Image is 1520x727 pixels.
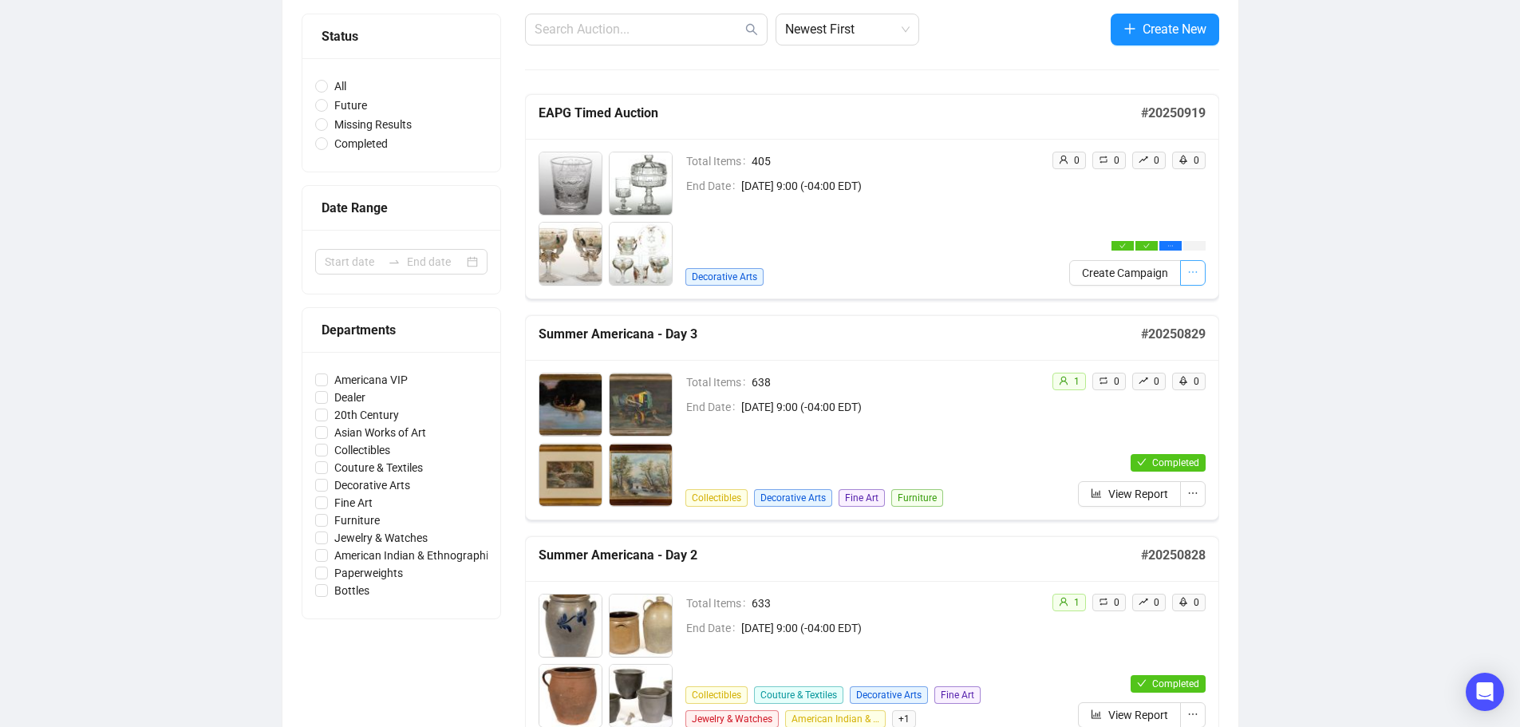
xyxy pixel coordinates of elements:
span: Fine Art [934,686,981,704]
span: All [328,77,353,95]
span: Future [328,97,373,114]
span: Collectibles [328,441,397,459]
button: Create New [1111,14,1219,45]
span: 0 [1114,597,1119,608]
span: [DATE] 9:00 (-04:00 EDT) [741,398,1039,416]
input: Search Auction... [535,20,742,39]
span: to [388,255,401,268]
span: retweet [1099,155,1108,164]
span: Create Campaign [1082,264,1168,282]
input: End date [407,253,464,271]
span: rocket [1178,155,1188,164]
span: rocket [1178,597,1188,606]
span: bar-chart [1091,709,1102,720]
span: Bottles [328,582,376,599]
button: Create Campaign [1069,260,1181,286]
span: 0 [1194,597,1199,608]
span: 20th Century [328,406,405,424]
span: Completed [1152,678,1199,689]
h5: EAPG Timed Auction [539,104,1141,123]
span: Total Items [686,152,752,170]
span: 0 [1074,155,1080,166]
h5: Summer Americana - Day 2 [539,546,1141,565]
span: [DATE] 9:00 (-04:00 EDT) [741,619,1039,637]
span: Newest First [785,14,910,45]
input: Start date [325,253,381,271]
span: View Report [1108,706,1168,724]
img: 1_1.jpg [539,152,602,215]
span: Jewelry & Watches [328,529,434,547]
span: End Date [686,619,741,637]
span: check [1143,243,1150,249]
span: End Date [686,177,741,195]
span: ellipsis [1187,709,1198,720]
span: Dealer [328,389,372,406]
h5: # 20250828 [1141,546,1206,565]
img: 1002_1.jpg [610,595,672,657]
span: 0 [1114,155,1119,166]
span: check [1137,457,1147,467]
img: 4_1.jpg [610,223,672,285]
span: Furniture [328,512,386,529]
span: Collectibles [685,489,748,507]
span: Couture & Textiles [328,459,429,476]
span: user [1059,155,1068,164]
span: ellipsis [1167,243,1174,249]
span: bar-chart [1091,488,1102,499]
div: Status [322,26,481,46]
span: ellipsis [1187,267,1198,278]
span: rise [1139,155,1148,164]
span: Decorative Arts [754,489,832,507]
img: 2002_1.jpg [610,373,672,436]
span: Asian Works of Art [328,424,432,441]
span: 0 [1154,597,1159,608]
span: swap-right [388,255,401,268]
span: 1 [1074,597,1080,608]
span: user [1059,597,1068,606]
span: 633 [752,595,1039,612]
div: Date Range [322,198,481,218]
div: Open Intercom Messenger [1466,673,1504,711]
h5: # 20250919 [1141,104,1206,123]
span: rise [1139,597,1148,606]
span: Collectibles [685,686,748,704]
span: ellipsis [1187,488,1198,499]
span: End Date [686,398,741,416]
span: View Report [1108,485,1168,503]
a: Summer Americana - Day 3#20250829Total Items638End Date[DATE] 9:00 (-04:00 EDT)CollectiblesDecora... [525,315,1219,520]
span: Decorative Arts [685,268,764,286]
span: Furniture [891,489,943,507]
a: EAPG Timed Auction#20250919Total Items405End Date[DATE] 9:00 (-04:00 EDT)Decorative Artsuser0retw... [525,94,1219,299]
img: 3_1.jpg [539,223,602,285]
img: 2001_1.jpg [539,373,602,436]
span: Americana VIP [328,371,414,389]
span: 638 [752,373,1039,391]
img: 1001_1.jpg [539,595,602,657]
span: Completed [1152,457,1199,468]
img: 2004_1.jpg [610,444,672,506]
span: retweet [1099,597,1108,606]
span: 0 [1154,155,1159,166]
span: Couture & Textiles [754,686,843,704]
span: Decorative Arts [850,686,928,704]
span: Decorative Arts [328,476,417,494]
span: Completed [328,135,394,152]
span: Total Items [686,595,752,612]
div: Departments [322,320,481,340]
span: search [745,23,758,36]
img: 1003_1.jpg [539,665,602,727]
span: 0 [1194,155,1199,166]
span: Fine Art [839,489,885,507]
img: 1004_1.jpg [610,665,672,727]
span: American Indian & Ethnographic [328,547,500,564]
img: 2_1.jpg [610,152,672,215]
span: check [1137,678,1147,688]
img: 2003_1.jpg [539,444,602,506]
h5: Summer Americana - Day 3 [539,325,1141,344]
span: Paperweights [328,564,409,582]
span: 405 [752,152,1039,170]
button: View Report [1078,481,1181,507]
span: check [1119,243,1126,249]
span: [DATE] 9:00 (-04:00 EDT) [741,177,1039,195]
span: Missing Results [328,116,418,133]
